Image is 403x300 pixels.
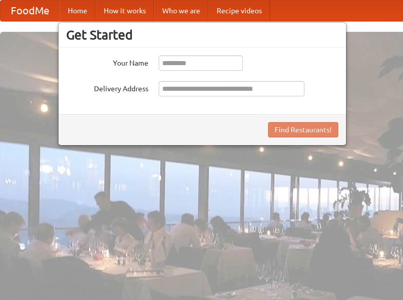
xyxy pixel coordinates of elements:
[66,55,148,68] label: Your Name
[66,27,338,43] h3: Get Started
[66,81,148,94] label: Delivery Address
[1,1,60,21] a: FoodMe
[154,1,208,21] a: Who we are
[268,122,338,137] button: Find Restaurants!
[208,1,270,21] a: Recipe videos
[60,1,95,21] a: Home
[95,1,154,21] a: How it works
